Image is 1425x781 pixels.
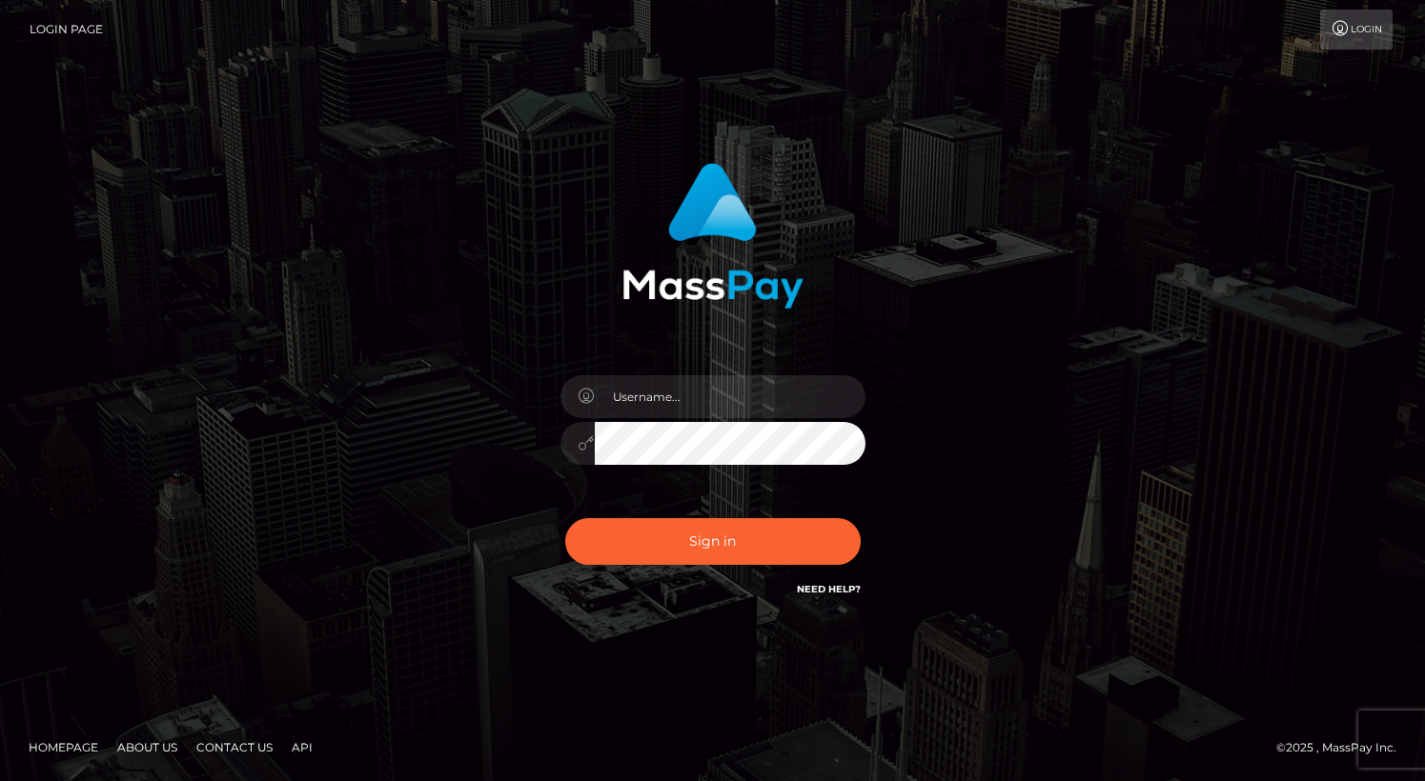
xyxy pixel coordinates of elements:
input: Username... [595,375,865,418]
a: Need Help? [797,583,861,595]
a: Contact Us [189,732,280,762]
a: About Us [110,732,185,762]
a: Login Page [30,10,103,50]
div: © 2025 , MassPay Inc. [1276,737,1411,758]
a: Login [1320,10,1393,50]
a: Homepage [21,732,106,762]
img: MassPay Login [622,163,804,309]
button: Sign in [565,518,861,565]
a: API [284,732,320,762]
